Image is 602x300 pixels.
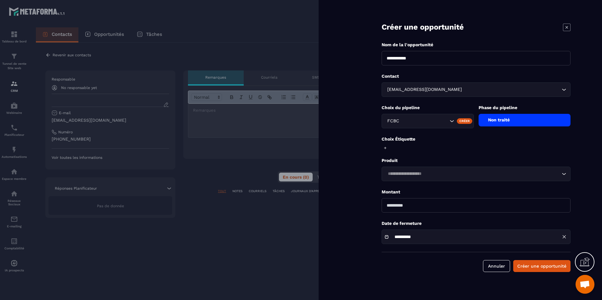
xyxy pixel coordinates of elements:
[483,260,510,272] button: Annuler
[382,114,474,128] div: Search for option
[386,86,463,93] span: [EMAIL_ADDRESS][DOMAIN_NAME]
[382,73,571,79] p: Contact
[386,170,560,177] input: Search for option
[382,22,464,32] p: Créer une opportunité
[382,220,571,226] p: Date de fermeture
[513,260,571,272] button: Créer une opportunité
[382,82,571,97] div: Search for option
[457,118,472,124] div: Créer
[463,86,560,93] input: Search for option
[382,167,571,181] div: Search for option
[408,118,448,125] input: Search for option
[479,105,571,111] p: Phase du pipeline
[382,105,474,111] p: Choix du pipeline
[386,118,408,125] span: FCBC
[382,136,571,142] p: Choix Étiquette
[576,275,594,294] a: Ouvrir le chat
[382,42,571,48] p: Nom de la l'opportunité
[382,158,571,164] p: Produit
[382,189,571,195] p: Montant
